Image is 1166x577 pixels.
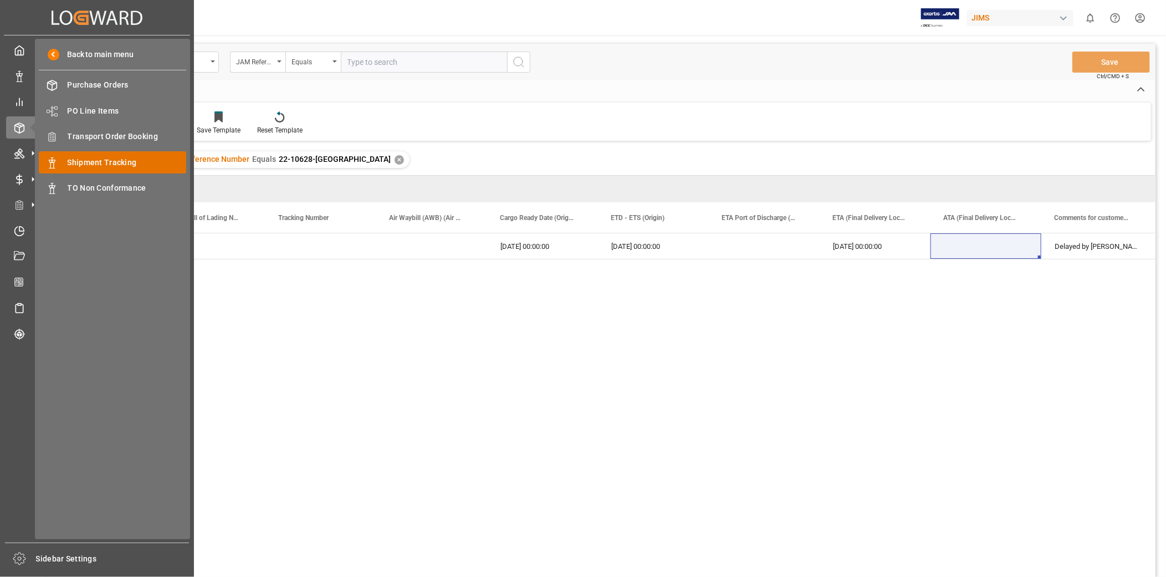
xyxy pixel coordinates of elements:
[1097,72,1129,80] span: Ctrl/CMD + S
[39,151,186,173] a: Shipment Tracking
[722,214,796,222] span: ETA Port of Discharge (Destination)
[39,100,186,121] a: PO Line Items
[165,155,249,164] span: JAM Reference Number
[167,214,242,222] span: House Bill of Lading Number
[1054,214,1128,222] span: Comments for customers ([PERSON_NAME])
[1072,52,1150,73] button: Save
[230,52,285,73] button: open menu
[6,297,188,319] a: Sailing Schedules
[197,125,241,135] div: Save Template
[500,214,574,222] span: Cargo Ready Date (Origin)
[6,246,188,267] a: Document Management
[291,54,329,67] div: Equals
[921,8,959,28] img: Exertis%20JAM%20-%20Email%20Logo.jpg_1722504956.jpg
[395,155,404,165] div: ✕
[598,233,709,259] div: [DATE] 00:00:00
[1103,6,1128,30] button: Help Center
[257,125,303,135] div: Reset Template
[68,182,187,194] span: TO Non Conformance
[68,131,187,142] span: Transport Order Booking
[6,91,188,113] a: My Reports
[279,155,391,164] span: 22-10628-[GEOGRAPHIC_DATA]
[611,214,664,222] span: ETD - ETS (Origin)
[59,49,134,60] span: Back to main menu
[943,214,1017,222] span: ATA (Final Delivery Location)
[1041,233,1152,259] div: Delayed by [PERSON_NAME]
[1078,6,1103,30] button: show 0 new notifications
[389,214,463,222] span: Air Waybill (AWB) (Air Courier)
[285,52,341,73] button: open menu
[6,65,188,86] a: Data Management
[820,233,930,259] div: [DATE] 00:00:00
[39,74,186,96] a: Purchase Orders
[487,233,598,259] div: [DATE] 00:00:00
[341,52,507,73] input: Type to search
[36,553,190,565] span: Sidebar Settings
[832,214,907,222] span: ETA (Final Delivery Location)
[39,177,186,199] a: TO Non Conformance
[6,271,188,293] a: CO2 Calculator
[68,157,187,168] span: Shipment Tracking
[252,155,276,164] span: Equals
[39,126,186,147] a: Transport Order Booking
[507,52,530,73] button: search button
[6,219,188,241] a: Timeslot Management V2
[68,105,187,117] span: PO Line Items
[6,323,188,344] a: Tracking Shipment
[278,214,329,222] span: Tracking Number
[967,10,1073,26] div: JIMS
[236,54,274,67] div: JAM Reference Number
[6,39,188,61] a: My Cockpit
[967,7,1078,28] button: JIMS
[68,79,187,91] span: Purchase Orders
